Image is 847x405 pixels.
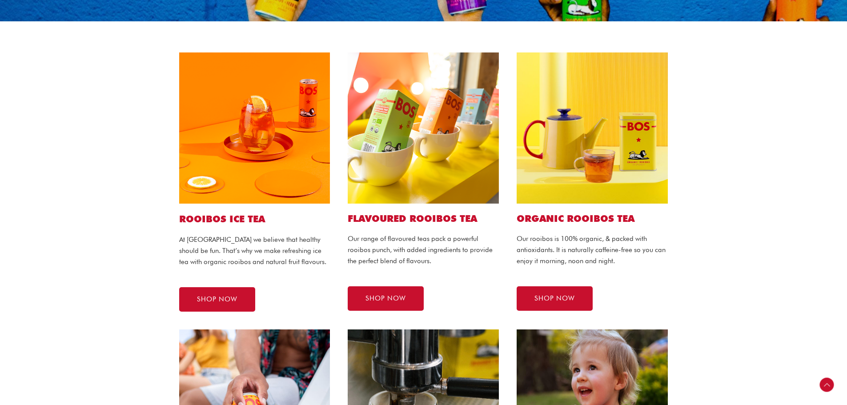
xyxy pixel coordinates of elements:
span: SHOP NOW [197,296,237,303]
p: Our rooibos is 100% organic, & packed with antioxidants. It is naturally caffeine-free so you can... [517,233,668,266]
span: SHOP NOW [534,295,575,302]
h2: Organic ROOIBOS TEA [517,213,668,225]
span: SHOP NOW [365,295,406,302]
p: At [GEOGRAPHIC_DATA] we believe that healthy should be fun. That’s why we make refreshing ice tea... [179,234,330,267]
a: SHOP NOW [517,286,593,311]
a: SHOP NOW [348,286,424,311]
a: SHOP NOW [179,287,255,312]
p: Our range of flavoured teas pack a powerful rooibos punch, with added ingredients to provide the ... [348,233,499,266]
h2: Flavoured ROOIBOS TEA [348,213,499,225]
h1: ROOIBOS ICE TEA [179,213,330,225]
